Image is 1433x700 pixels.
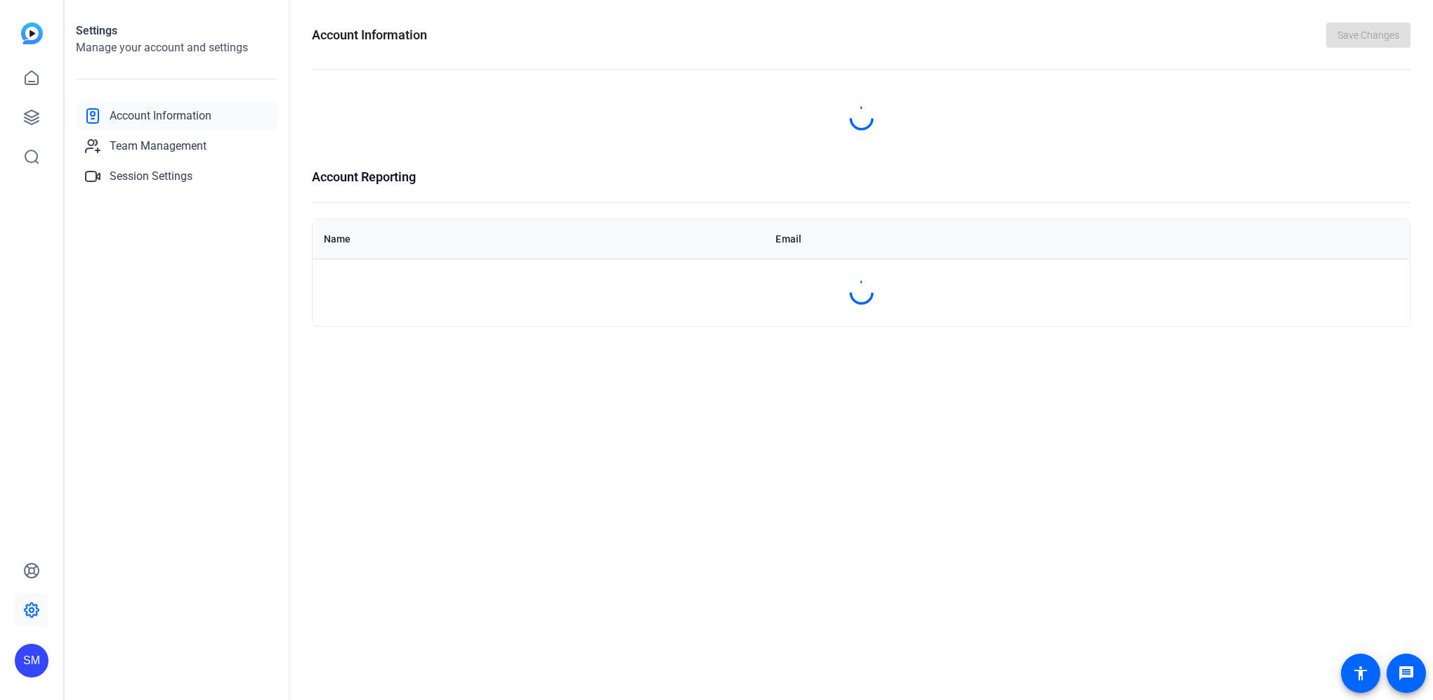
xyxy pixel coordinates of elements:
span: Account Information [110,108,211,124]
h1: Account Reporting [312,167,1411,187]
a: Team Management [76,132,277,160]
a: Account Information [76,102,277,130]
h1: Account Information [312,25,427,45]
span: Session Settings [110,168,192,185]
mat-icon: message [1398,665,1415,682]
div: SM [15,644,48,678]
mat-icon: accessibility [1352,665,1369,682]
a: Session Settings [76,162,277,190]
span: Team Management [110,138,207,155]
th: Name [313,219,764,259]
img: blue-gradient.svg [21,22,43,44]
h2: Manage your account and settings [76,39,277,56]
th: Email [764,219,1204,259]
h1: Settings [76,22,277,39]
